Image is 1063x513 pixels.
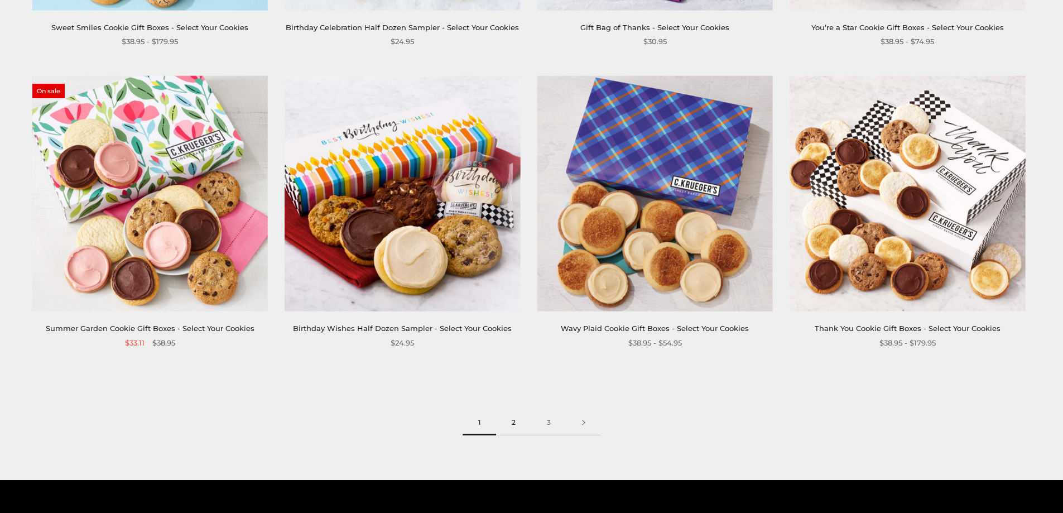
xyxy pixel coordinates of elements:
span: $24.95 [391,337,414,349]
a: Birthday Celebration Half Dozen Sampler - Select Your Cookies [286,23,519,32]
iframe: Sign Up via Text for Offers [9,471,116,504]
span: $38.95 - $54.95 [628,337,682,349]
a: Gift Bag of Thanks - Select Your Cookies [580,23,729,32]
a: 3 [531,410,566,435]
span: $24.95 [391,36,414,47]
a: Sweet Smiles Cookie Gift Boxes - Select Your Cookies [51,23,248,32]
span: $38.95 [152,337,175,349]
a: Thank You Cookie Gift Boxes - Select Your Cookies [815,324,1001,333]
a: Wavy Plaid Cookie Gift Boxes - Select Your Cookies [561,324,749,333]
img: Wavy Plaid Cookie Gift Boxes - Select Your Cookies [537,76,773,311]
img: Thank You Cookie Gift Boxes - Select Your Cookies [790,76,1025,311]
span: 1 [463,410,496,435]
span: On sale [32,84,65,98]
span: $30.95 [643,36,667,47]
a: You’re a Star Cookie Gift Boxes - Select Your Cookies [811,23,1004,32]
span: $38.95 - $179.95 [879,337,936,349]
a: Birthday Wishes Half Dozen Sampler - Select Your Cookies [293,324,512,333]
img: Summer Garden Cookie Gift Boxes - Select Your Cookies [32,76,268,311]
a: 2 [496,410,531,435]
span: $38.95 - $179.95 [122,36,178,47]
a: Summer Garden Cookie Gift Boxes - Select Your Cookies [46,324,254,333]
img: Birthday Wishes Half Dozen Sampler - Select Your Cookies [285,76,520,311]
a: Next page [566,410,601,435]
span: $33.11 [125,337,145,349]
span: $38.95 - $74.95 [881,36,934,47]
